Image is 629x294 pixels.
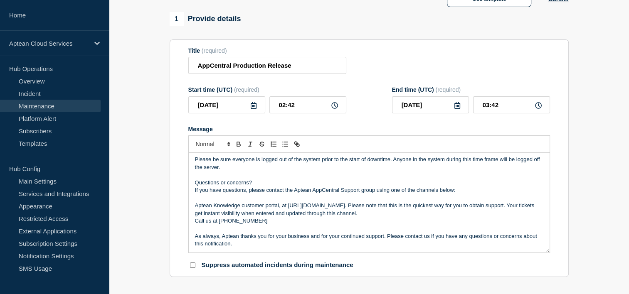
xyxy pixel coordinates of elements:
input: Suppress automated incidents during maintenance [190,262,195,268]
div: Title [188,47,346,54]
p: Please be sure everyone is logged out of the system prior to the start of downtime. Anyone in the... [195,156,543,171]
p: As always, Aptean thanks you for your business and for your continued support. Please contact us ... [195,233,543,248]
div: Start time (UTC) [188,86,346,93]
div: End time (UTC) [392,86,550,93]
input: YYYY-MM-DD [188,96,265,113]
span: (required) [202,47,227,54]
div: Message [189,153,550,252]
button: Toggle italic text [244,139,256,149]
p: Call us at [PHONE_NUMBER] [195,217,543,225]
input: HH:MM [269,96,346,113]
div: Provide details [170,12,241,26]
button: Toggle bulleted list [279,139,291,149]
span: 1 [170,12,184,26]
button: Toggle ordered list [268,139,279,149]
button: Toggle strikethrough text [256,139,268,149]
span: Font size [192,139,233,149]
button: Toggle bold text [233,139,244,149]
span: (required) [435,86,461,93]
div: Message [188,126,550,132]
input: HH:MM [473,96,550,113]
p: Suppress automated incidents during maintenance [202,261,353,269]
p: If you have questions, please contact the Aptean AppCentral Support group using one of the channe... [195,186,543,194]
input: Title [188,57,346,74]
p: Questions or concerns? [195,179,543,186]
p: Aptean Cloud Services [9,40,89,47]
input: YYYY-MM-DD [392,96,469,113]
p: Aptean Knowledge customer portal, at [URL][DOMAIN_NAME]. Please note that this is the quickest wa... [195,202,543,217]
button: Toggle link [291,139,303,149]
span: (required) [234,86,259,93]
